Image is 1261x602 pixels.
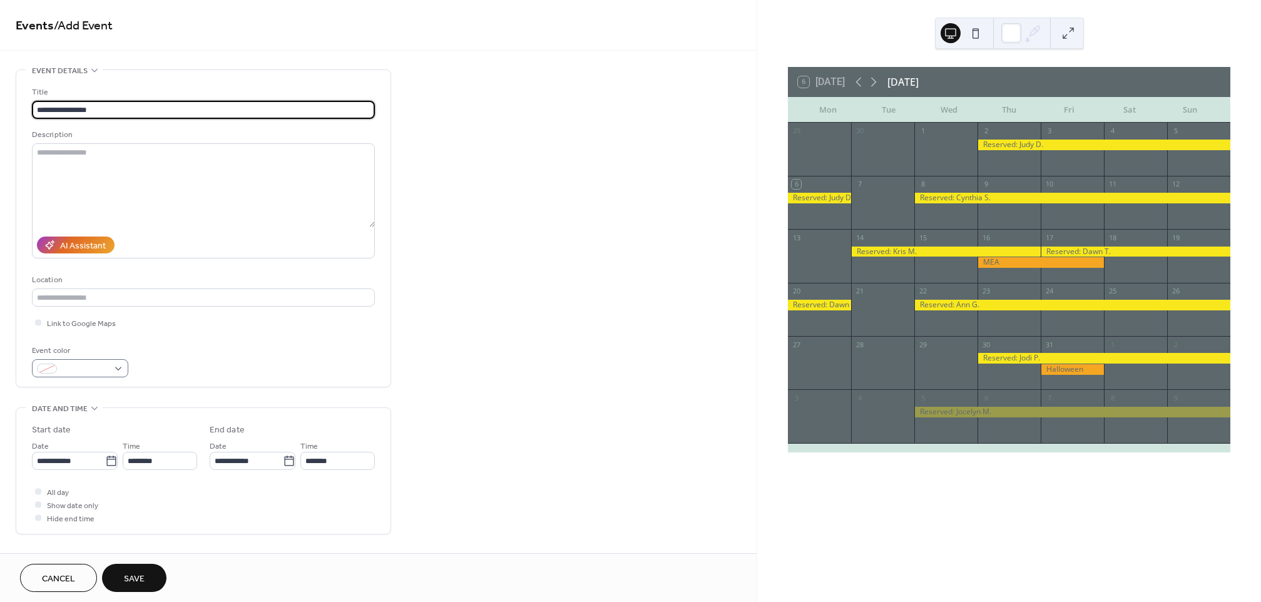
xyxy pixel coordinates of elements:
[210,424,245,437] div: End date
[1108,233,1117,242] div: 18
[1044,126,1054,136] div: 3
[978,140,1230,150] div: Reserved: Judy D.
[47,513,94,526] span: Hide end time
[32,440,49,453] span: Date
[1108,287,1117,296] div: 25
[792,287,801,296] div: 20
[54,14,113,38] span: / Add Event
[914,300,1230,310] div: Reserved: Ann G.
[1160,98,1220,123] div: Sun
[32,64,88,78] span: Event details
[788,300,851,310] div: Reserved: Dawn T.
[919,98,979,123] div: Wed
[914,193,1230,203] div: Reserved: Cynthia S.
[981,233,991,242] div: 16
[978,257,1104,268] div: MEA
[792,340,801,349] div: 27
[47,499,98,513] span: Show date only
[1044,393,1054,402] div: 7
[32,128,372,141] div: Description
[788,193,851,203] div: Reserved: Judy D.
[47,486,69,499] span: All day
[978,353,1230,364] div: Reserved: Jodi P.
[1171,393,1180,402] div: 9
[981,287,991,296] div: 23
[855,233,864,242] div: 14
[32,86,372,99] div: Title
[1108,393,1117,402] div: 8
[1108,340,1117,349] div: 1
[792,393,801,402] div: 3
[855,340,864,349] div: 28
[855,180,864,189] div: 7
[855,393,864,402] div: 4
[16,14,54,38] a: Events
[124,573,145,586] span: Save
[914,407,1230,417] div: Reserved: Jocelyn M.
[32,424,71,437] div: Start date
[981,180,991,189] div: 9
[1039,98,1100,123] div: Fri
[1108,180,1117,189] div: 11
[918,126,927,136] div: 1
[792,180,801,189] div: 6
[32,273,372,287] div: Location
[32,402,88,416] span: Date and time
[918,233,927,242] div: 15
[1100,98,1160,123] div: Sat
[1171,287,1180,296] div: 26
[210,440,227,453] span: Date
[792,233,801,242] div: 13
[1044,233,1054,242] div: 17
[1044,287,1054,296] div: 24
[979,98,1039,123] div: Thu
[887,74,919,89] div: [DATE]
[42,573,75,586] span: Cancel
[918,340,927,349] div: 29
[47,317,116,330] span: Link to Google Maps
[981,126,991,136] div: 2
[1171,233,1180,242] div: 19
[918,180,927,189] div: 8
[60,240,106,253] div: AI Assistant
[918,287,927,296] div: 22
[981,393,991,402] div: 6
[792,126,801,136] div: 29
[1044,180,1054,189] div: 10
[855,126,864,136] div: 30
[1041,364,1104,375] div: Halloween
[37,237,115,253] button: AI Assistant
[32,344,126,357] div: Event color
[1171,126,1180,136] div: 5
[1041,247,1230,257] div: Reserved: Dawn T.
[1044,340,1054,349] div: 31
[123,440,140,453] span: Time
[858,98,918,123] div: Tue
[798,98,858,123] div: Mon
[20,564,97,592] button: Cancel
[32,549,98,563] span: Recurring event
[981,340,991,349] div: 30
[918,393,927,402] div: 5
[1171,340,1180,349] div: 2
[851,247,1041,257] div: Reserved: Kris M.
[1171,180,1180,189] div: 12
[855,287,864,296] div: 21
[1108,126,1117,136] div: 4
[300,440,318,453] span: Time
[102,564,166,592] button: Save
